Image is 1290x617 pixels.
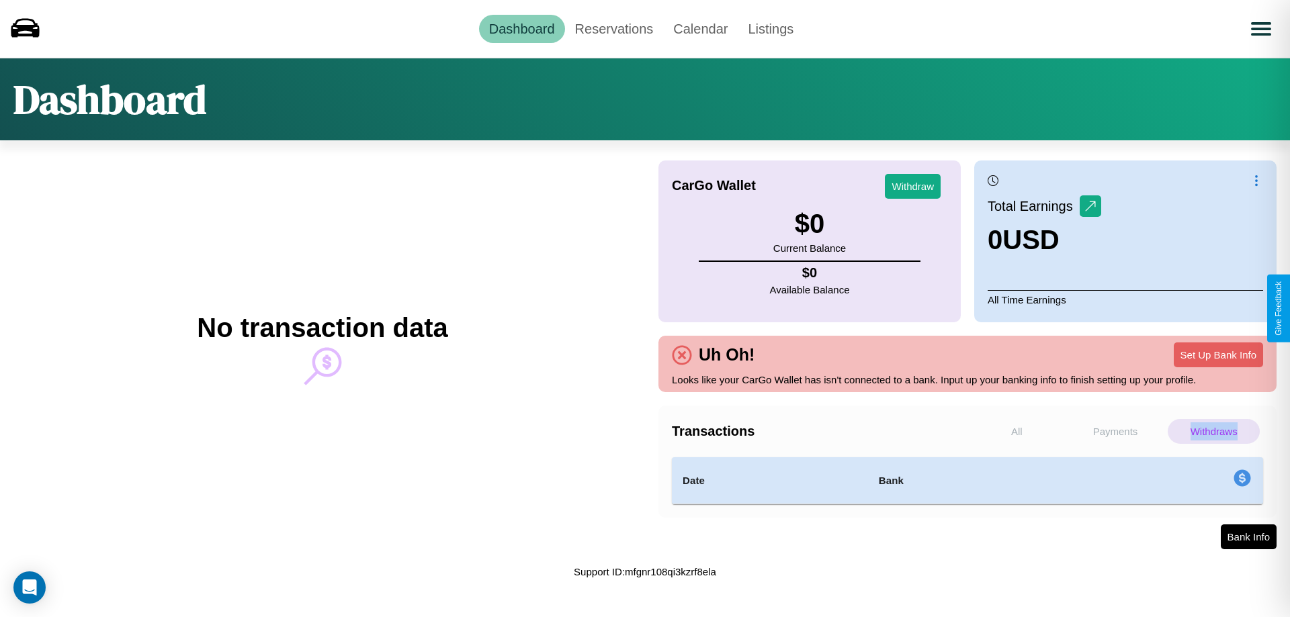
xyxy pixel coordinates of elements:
[738,15,804,43] a: Listings
[479,15,565,43] a: Dashboard
[1168,419,1260,444] p: Withdraws
[1174,342,1263,367] button: Set Up Bank Info
[988,290,1263,309] p: All Time Earnings
[565,15,664,43] a: Reservations
[683,473,857,489] h4: Date
[672,424,967,439] h4: Transactions
[773,239,846,257] p: Current Balance
[663,15,738,43] a: Calendar
[1221,524,1277,549] button: Bank Info
[692,345,761,365] h4: Uh Oh!
[770,265,850,281] h4: $ 0
[1070,419,1162,444] p: Payments
[13,571,46,604] div: Open Intercom Messenger
[197,313,447,343] h2: No transaction data
[1274,281,1283,336] div: Give Feedback
[672,457,1263,504] table: simple table
[988,225,1101,255] h3: 0 USD
[672,178,756,193] h4: CarGo Wallet
[770,281,850,299] p: Available Balance
[879,473,1066,489] h4: Bank
[574,563,716,581] p: Support ID: mfgnr108qi3kzrf8ela
[672,371,1263,389] p: Looks like your CarGo Wallet has isn't connected to a bank. Input up your banking info to finish ...
[773,209,846,239] h3: $ 0
[971,419,1063,444] p: All
[1242,10,1280,48] button: Open menu
[885,174,941,199] button: Withdraw
[13,72,206,127] h1: Dashboard
[988,194,1080,218] p: Total Earnings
